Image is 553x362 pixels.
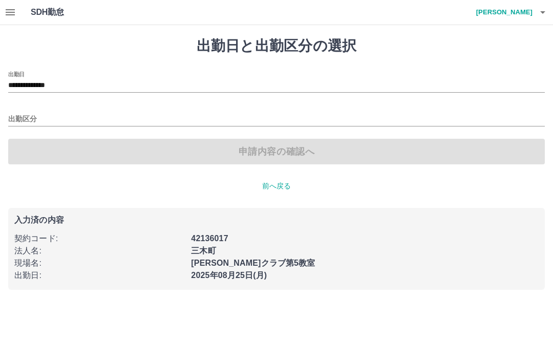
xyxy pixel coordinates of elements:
b: 42136017 [191,234,228,243]
p: 法人名 : [14,245,185,257]
p: 現場名 : [14,257,185,269]
b: 2025年08月25日(月) [191,271,267,280]
p: 契約コード : [14,232,185,245]
p: 前へ戻る [8,181,545,191]
p: 出勤日 : [14,269,185,282]
b: 三木町 [191,246,216,255]
h1: 出勤日と出勤区分の選択 [8,37,545,55]
label: 出勤日 [8,70,25,78]
b: [PERSON_NAME]クラブ第5教室 [191,259,315,267]
p: 入力済の内容 [14,216,539,224]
